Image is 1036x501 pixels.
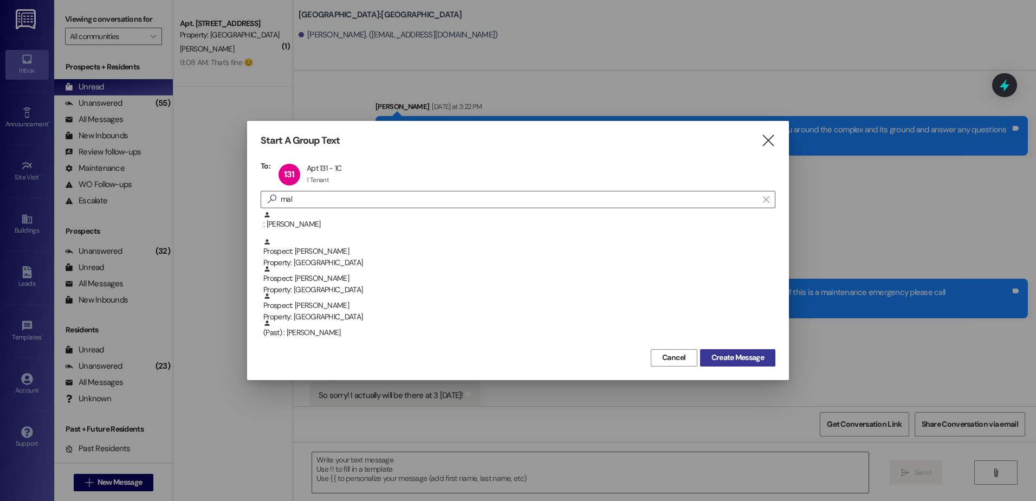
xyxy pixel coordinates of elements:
div: Apt 131 - 1C [307,163,342,173]
div: Property: [GEOGRAPHIC_DATA] [263,284,775,296]
input: Search for any contact or apartment [281,192,757,207]
div: 1 Tenant [307,176,329,184]
button: Cancel [651,349,697,367]
h3: To: [261,161,270,171]
div: Property: [GEOGRAPHIC_DATA] [263,311,775,323]
div: Prospect: [PERSON_NAME]Property: [GEOGRAPHIC_DATA] [261,238,775,265]
span: 131 [284,169,295,180]
button: Clear text [757,191,775,208]
div: Prospect: [PERSON_NAME] [263,292,775,323]
div: : [PERSON_NAME] [263,211,775,230]
span: Cancel [662,352,686,363]
div: (Past) : [PERSON_NAME] [261,319,775,346]
div: Prospect: [PERSON_NAME]Property: [GEOGRAPHIC_DATA] [261,292,775,319]
div: Prospect: [PERSON_NAME] [263,238,775,269]
div: Prospect: [PERSON_NAME]Property: [GEOGRAPHIC_DATA] [261,265,775,292]
button: Create Message [700,349,775,367]
div: Prospect: [PERSON_NAME] [263,265,775,296]
i:  [763,195,769,204]
div: : [PERSON_NAME] [261,211,775,238]
div: Property: [GEOGRAPHIC_DATA] [263,257,775,268]
i:  [761,135,775,146]
h3: Start A Group Text [261,134,340,147]
span: Create Message [711,352,764,363]
i:  [263,194,281,205]
div: (Past) : [PERSON_NAME] [263,319,775,338]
